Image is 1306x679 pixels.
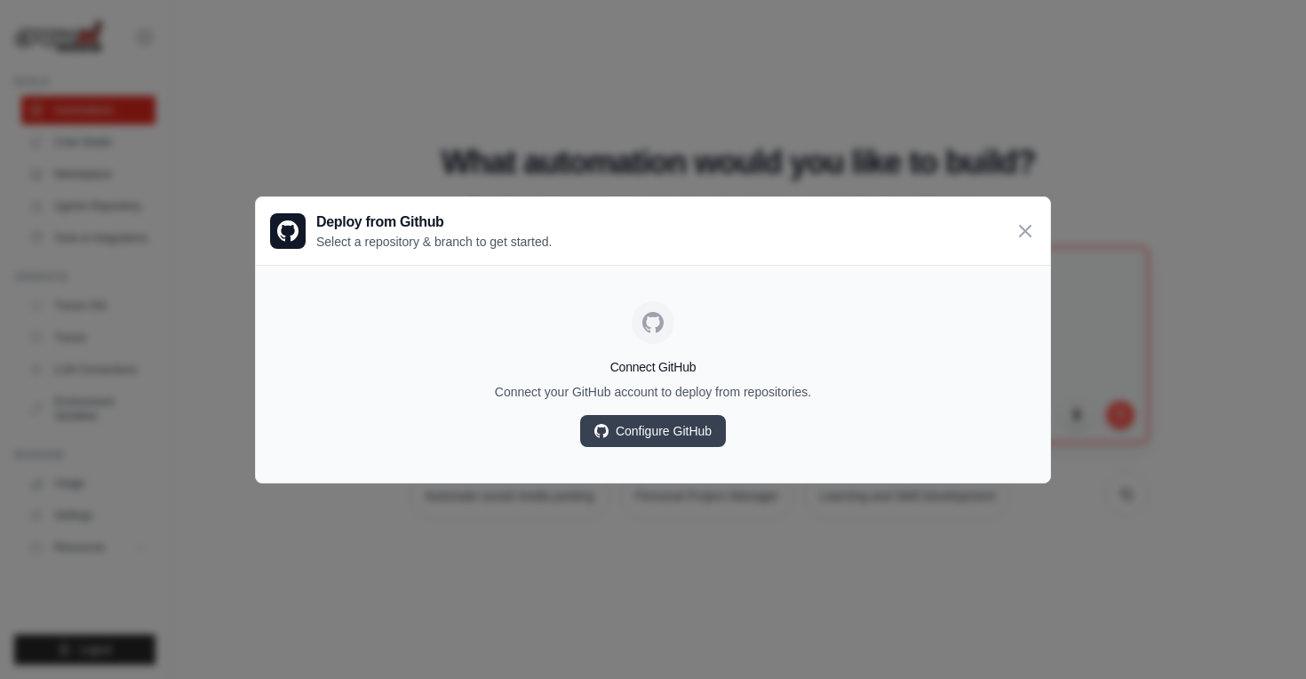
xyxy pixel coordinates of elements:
[316,212,552,233] h3: Deploy from Github
[270,383,1036,401] p: Connect your GitHub account to deploy from repositories.
[316,233,552,251] p: Select a repository & branch to get started.
[580,415,726,447] a: Configure GitHub
[1217,594,1306,679] div: 聊天小组件
[1217,594,1306,679] iframe: Chat Widget
[270,358,1036,376] h4: Connect GitHub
